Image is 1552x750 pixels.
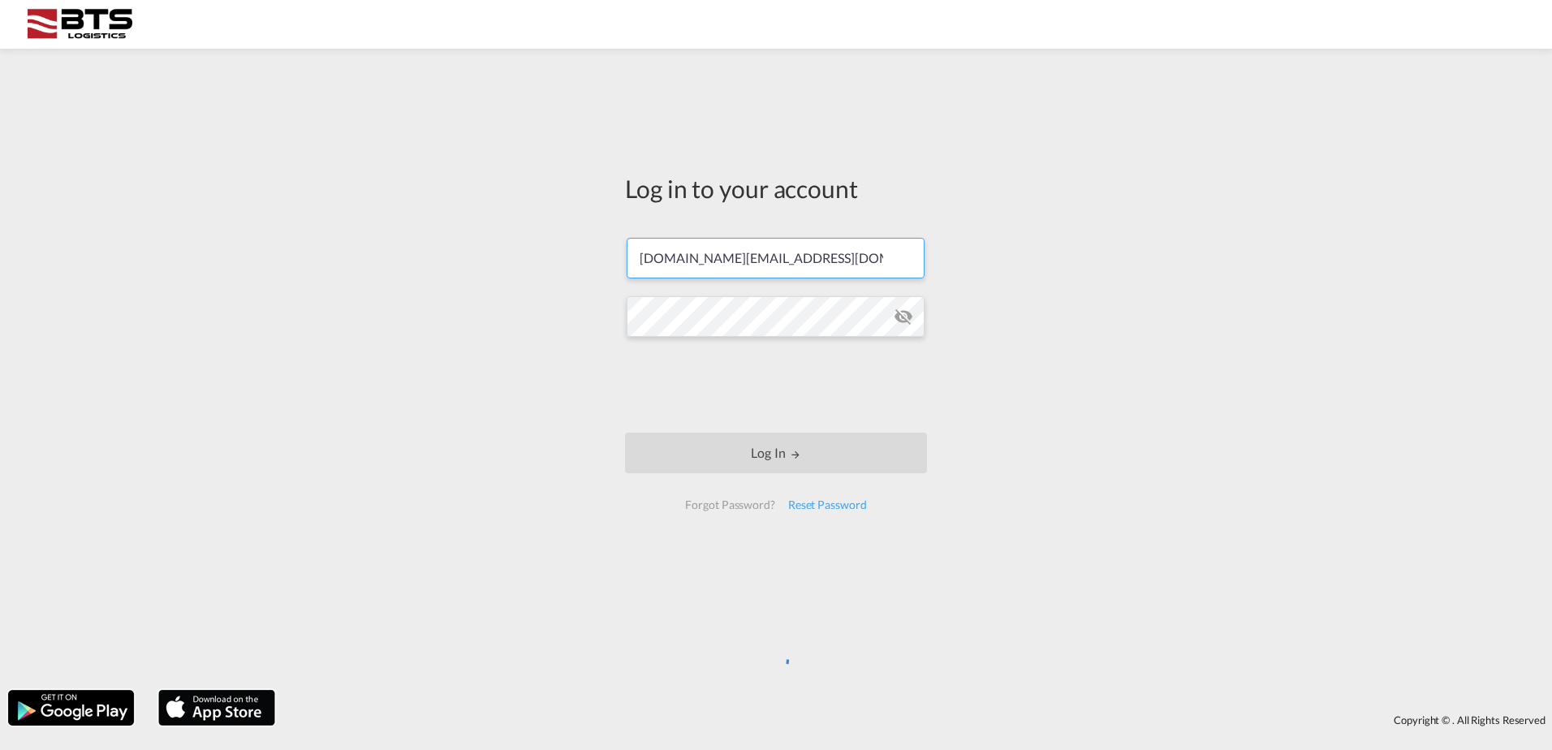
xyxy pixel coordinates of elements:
input: Enter email/phone number [627,238,925,278]
img: cdcc71d0be7811ed9adfbf939d2aa0e8.png [24,6,134,43]
img: google.png [6,688,136,727]
button: LOGIN [625,433,927,473]
div: Reset Password [782,490,873,519]
div: Forgot Password? [679,490,781,519]
img: apple.png [157,688,277,727]
md-icon: icon-eye-off [894,307,913,326]
iframe: reCAPTCHA [653,353,899,416]
div: Copyright © . All Rights Reserved [283,706,1552,734]
div: Log in to your account [625,171,927,205]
